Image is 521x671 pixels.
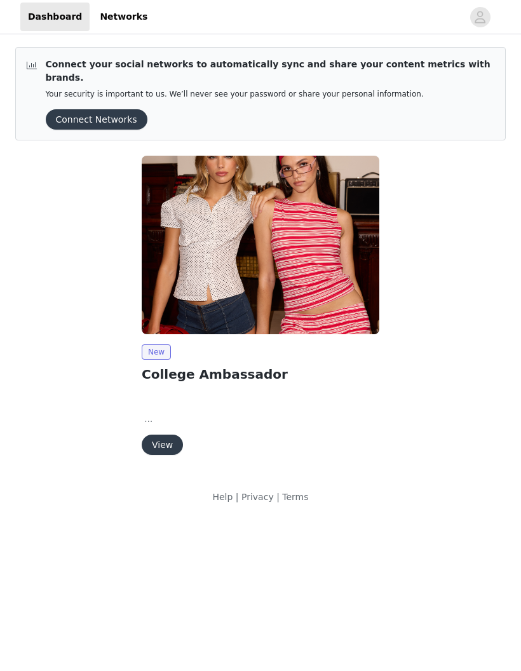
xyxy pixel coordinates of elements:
[20,3,90,31] a: Dashboard
[46,109,147,130] button: Connect Networks
[276,492,280,502] span: |
[236,492,239,502] span: |
[92,3,155,31] a: Networks
[142,156,379,334] img: Edikted
[282,492,308,502] a: Terms
[474,7,486,27] div: avatar
[46,58,496,85] p: Connect your social networks to automatically sync and share your content metrics with brands.
[142,440,183,450] a: View
[142,435,183,455] button: View
[212,492,233,502] a: Help
[142,344,171,360] span: New
[241,492,274,502] a: Privacy
[142,365,379,384] h2: College Ambassador
[46,90,496,99] p: Your security is important to us. We’ll never see your password or share your personal information.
